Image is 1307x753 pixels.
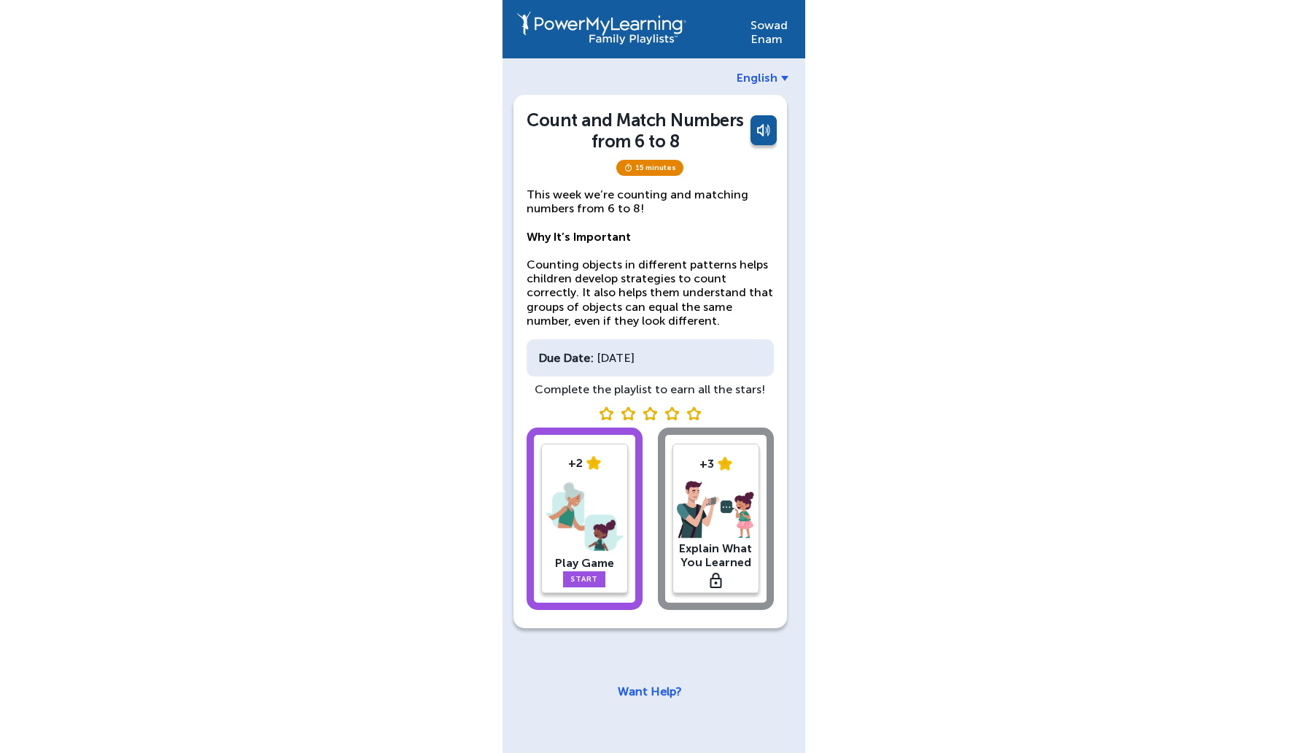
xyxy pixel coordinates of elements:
img: blank star [686,406,701,420]
img: blank star [664,406,679,420]
img: blank star [621,406,635,420]
a: Start [563,571,605,587]
div: Due Date: [538,351,594,365]
div: Count and Match Numbers from 6 to 8 [527,109,745,152]
img: blank star [599,406,613,420]
img: timer.svg [624,163,633,172]
img: PowerMyLearning Connect [517,11,686,45]
div: Complete the playlist to earn all the stars! [527,382,774,396]
a: English [737,71,788,85]
div: +2 [546,456,624,470]
div: Play Game [546,556,624,570]
div: [DATE] [527,339,774,376]
img: lock.svg [710,573,722,588]
strong: Why It’s Important [527,230,631,244]
p: This week we’re counting and matching numbers from 6 to 8! Counting objects in different patterns... [527,188,774,328]
a: Want Help? [618,684,682,698]
img: play-game.png [546,479,624,555]
img: blank star [643,406,657,420]
div: Sowad Enam [751,11,791,46]
span: 15 minutes [616,160,683,176]
span: English [737,71,777,85]
img: star [586,456,601,470]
